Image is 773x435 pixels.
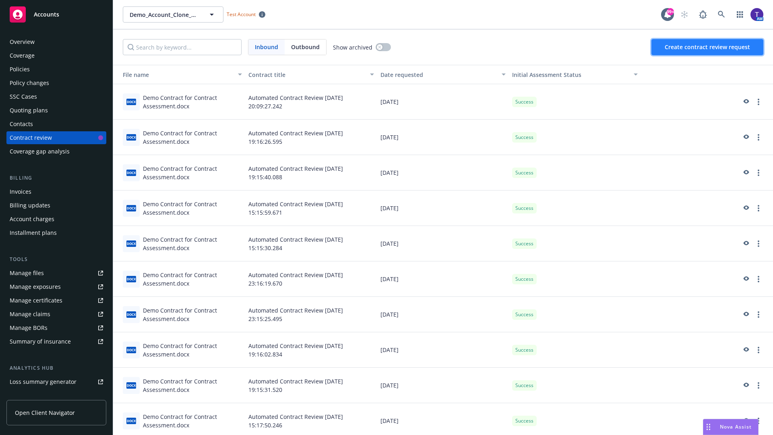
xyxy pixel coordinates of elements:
[245,332,377,368] div: Automated Contract Review [DATE] 19:16:02.834
[6,3,106,26] a: Accounts
[10,131,52,144] div: Contract review
[515,382,533,389] span: Success
[377,261,509,297] div: [DATE]
[6,308,106,321] a: Manage claims
[6,174,106,182] div: Billing
[248,39,285,55] span: Inbound
[754,345,763,355] a: more
[6,35,106,48] a: Overview
[245,120,377,155] div: Automated Contract Review [DATE] 19:16:26.595
[10,213,54,226] div: Account charges
[6,118,106,130] a: Contacts
[245,65,377,84] button: Contract title
[515,311,533,318] span: Success
[380,70,497,79] div: Date requested
[6,77,106,89] a: Policy changes
[116,70,233,79] div: Toggle SortBy
[754,168,763,178] a: more
[6,185,106,198] a: Invoices
[741,133,750,142] a: preview
[10,90,37,103] div: SSC Cases
[515,169,533,176] span: Success
[10,199,50,212] div: Billing updates
[126,347,136,353] span: docx
[123,39,242,55] input: Search by keyword...
[754,416,763,426] a: more
[515,98,533,106] span: Success
[123,6,223,23] button: Demo_Account_Clone_QA_CR_Tests_Demo
[143,377,242,394] div: Demo Contract for Contract Assessment.docx
[126,205,136,211] span: docx
[126,276,136,282] span: docx
[377,368,509,403] div: [DATE]
[255,43,278,51] span: Inbound
[6,199,106,212] a: Billing updates
[126,99,136,105] span: docx
[10,321,48,334] div: Manage BORs
[741,239,750,249] a: preview
[116,70,233,79] div: File name
[10,375,76,388] div: Loss summary generator
[665,43,750,51] span: Create contract review request
[6,131,106,144] a: Contract review
[515,205,533,212] span: Success
[6,226,106,239] a: Installment plans
[754,97,763,107] a: more
[10,63,30,76] div: Policies
[245,261,377,297] div: Automated Contract Review [DATE] 23:16:19.670
[754,381,763,390] a: more
[143,164,242,181] div: Demo Contract for Contract Assessment.docx
[245,226,377,261] div: Automated Contract Review [DATE] 15:15:30.284
[754,203,763,213] a: more
[10,185,31,198] div: Invoices
[6,104,106,117] a: Quoting plans
[651,39,763,55] button: Create contract review request
[245,297,377,332] div: Automated Contract Review [DATE] 23:15:25.495
[377,65,509,84] button: Date requested
[10,77,49,89] div: Policy changes
[6,63,106,76] a: Policies
[143,342,242,358] div: Demo Contract for Contract Assessment.docx
[248,70,365,79] div: Contract title
[377,191,509,226] div: [DATE]
[515,417,533,425] span: Success
[695,6,711,23] a: Report a Bug
[741,310,750,319] a: preview
[377,120,509,155] div: [DATE]
[741,168,750,178] a: preview
[285,39,326,55] span: Outbound
[143,93,242,110] div: Demo Contract for Contract Assessment.docx
[143,129,242,146] div: Demo Contract for Contract Assessment.docx
[126,311,136,317] span: docx
[515,275,533,283] span: Success
[10,335,71,348] div: Summary of insurance
[377,84,509,120] div: [DATE]
[126,382,136,388] span: docx
[10,226,57,239] div: Installment plans
[6,294,106,307] a: Manage certificates
[512,71,581,79] span: Initial Assessment Status
[6,335,106,348] a: Summary of insurance
[741,416,750,426] a: preview
[676,6,692,23] a: Start snowing
[741,97,750,107] a: preview
[6,364,106,372] div: Analytics hub
[754,239,763,249] a: more
[10,145,70,158] div: Coverage gap analysis
[703,419,713,435] div: Drag to move
[10,294,62,307] div: Manage certificates
[10,118,33,130] div: Contacts
[741,203,750,213] a: preview
[377,332,509,368] div: [DATE]
[245,155,377,191] div: Automated Contract Review [DATE] 19:15:40.088
[6,213,106,226] a: Account charges
[377,226,509,261] div: [DATE]
[126,418,136,424] span: docx
[6,280,106,293] a: Manage exposures
[6,321,106,334] a: Manage BORs
[10,280,61,293] div: Manage exposures
[6,90,106,103] a: SSC Cases
[515,240,533,247] span: Success
[10,104,48,117] div: Quoting plans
